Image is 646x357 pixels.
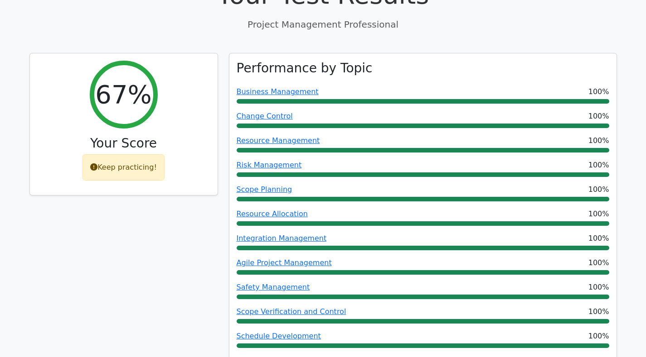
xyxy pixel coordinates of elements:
a: Business Management [237,87,319,96]
span: 100% [588,160,609,171]
a: Safety Management [237,283,310,291]
h3: Performance by Topic [237,61,373,76]
a: Resource Management [237,136,320,145]
a: Integration Management [237,234,327,243]
a: Scope Verification and Control [237,307,346,316]
span: 100% [588,86,609,97]
a: Resource Allocation [237,209,308,218]
span: 100% [588,257,609,268]
span: 100% [588,306,609,317]
span: 100% [588,282,609,293]
span: 100% [588,111,609,122]
span: 100% [588,184,609,195]
a: Schedule Development [237,332,321,340]
a: Risk Management [237,161,302,169]
span: 100% [588,233,609,244]
div: Keep practicing! [83,154,165,181]
a: Change Control [237,112,293,120]
span: 100% [588,209,609,219]
h3: Your Score [37,136,210,151]
a: Agile Project Management [237,258,332,267]
a: Scope Planning [237,185,292,194]
span: 100% [588,135,609,146]
h2: 67% [95,79,151,109]
span: 100% [588,331,609,342]
p: Project Management Professional [29,18,617,31]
